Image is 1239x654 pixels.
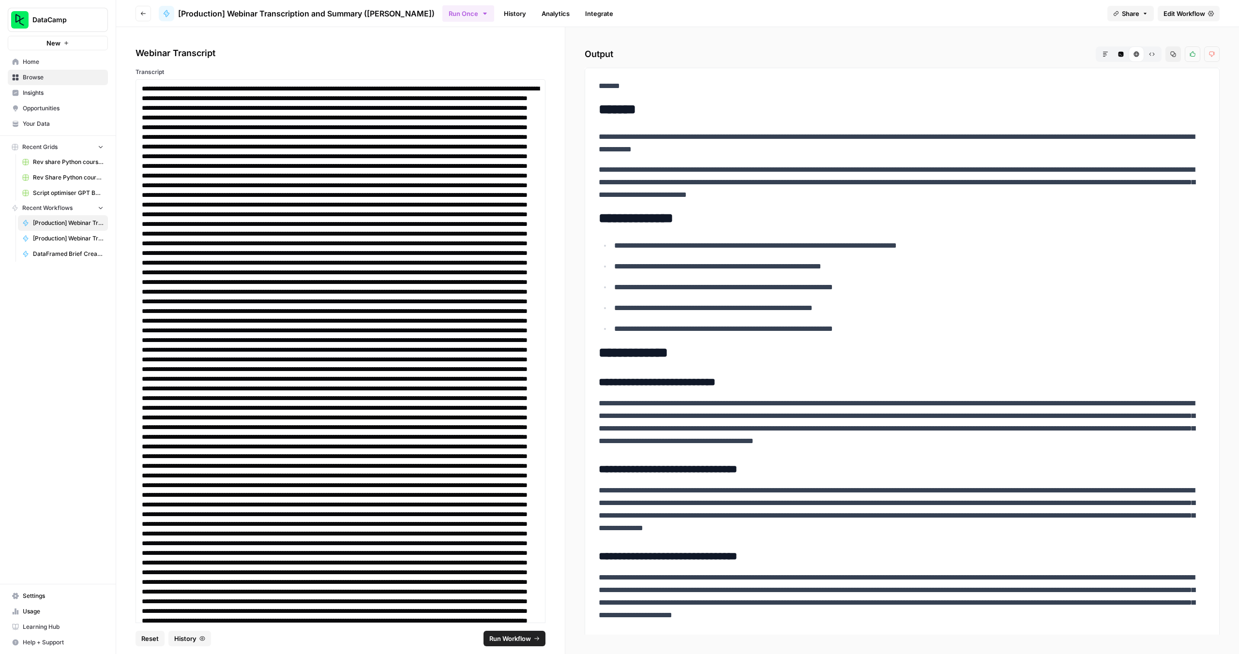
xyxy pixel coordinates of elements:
[168,631,211,646] button: History
[442,5,494,22] button: Run Once
[8,70,108,85] a: Browse
[33,250,104,258] span: DataFramed Brief Creator - Rhys v5
[8,116,108,132] a: Your Data
[579,6,619,21] a: Integrate
[8,604,108,619] a: Usage
[18,154,108,170] a: Rev share Python courses analysis grid
[8,201,108,215] button: Recent Workflows
[18,215,108,231] a: [Production] Webinar Transcription and Summary ([PERSON_NAME])
[178,8,435,19] span: [Production] Webinar Transcription and Summary ([PERSON_NAME])
[46,38,60,48] span: New
[23,592,104,600] span: Settings
[484,631,545,646] button: Run Workflow
[8,36,108,50] button: New
[1122,9,1139,18] span: Share
[18,170,108,185] a: Rev Share Python courses check Grid
[8,85,108,101] a: Insights
[8,619,108,635] a: Learning Hub
[1107,6,1154,21] button: Share
[136,68,545,76] label: Transcript
[136,631,165,646] button: Reset
[536,6,575,21] a: Analytics
[8,140,108,154] button: Recent Grids
[141,634,159,643] span: Reset
[32,15,91,25] span: DataCamp
[18,185,108,201] a: Script optimiser GPT Build V2 Grid
[33,189,104,197] span: Script optimiser GPT Build V2 Grid
[23,73,104,82] span: Browse
[23,119,104,128] span: Your Data
[22,204,73,212] span: Recent Workflows
[8,8,108,32] button: Workspace: DataCamp
[33,219,104,227] span: [Production] Webinar Transcription and Summary ([PERSON_NAME])
[159,6,435,21] a: [Production] Webinar Transcription and Summary ([PERSON_NAME])
[23,89,104,97] span: Insights
[8,54,108,70] a: Home
[1158,6,1220,21] a: Edit Workflow
[136,46,545,60] div: Webinar Transcript
[8,101,108,116] a: Opportunities
[8,635,108,650] button: Help + Support
[33,234,104,243] span: [Production] Webinar Transcription and Summary for the
[489,634,531,643] span: Run Workflow
[8,588,108,604] a: Settings
[1163,9,1205,18] span: Edit Workflow
[23,623,104,631] span: Learning Hub
[18,231,108,246] a: [Production] Webinar Transcription and Summary for the
[498,6,532,21] a: History
[23,104,104,113] span: Opportunities
[11,11,29,29] img: DataCamp Logo
[585,46,1220,62] h2: Output
[18,246,108,262] a: DataFramed Brief Creator - Rhys v5
[23,607,104,616] span: Usage
[23,58,104,66] span: Home
[23,638,104,647] span: Help + Support
[33,173,104,182] span: Rev Share Python courses check Grid
[33,158,104,166] span: Rev share Python courses analysis grid
[174,634,196,643] span: History
[22,143,58,151] span: Recent Grids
